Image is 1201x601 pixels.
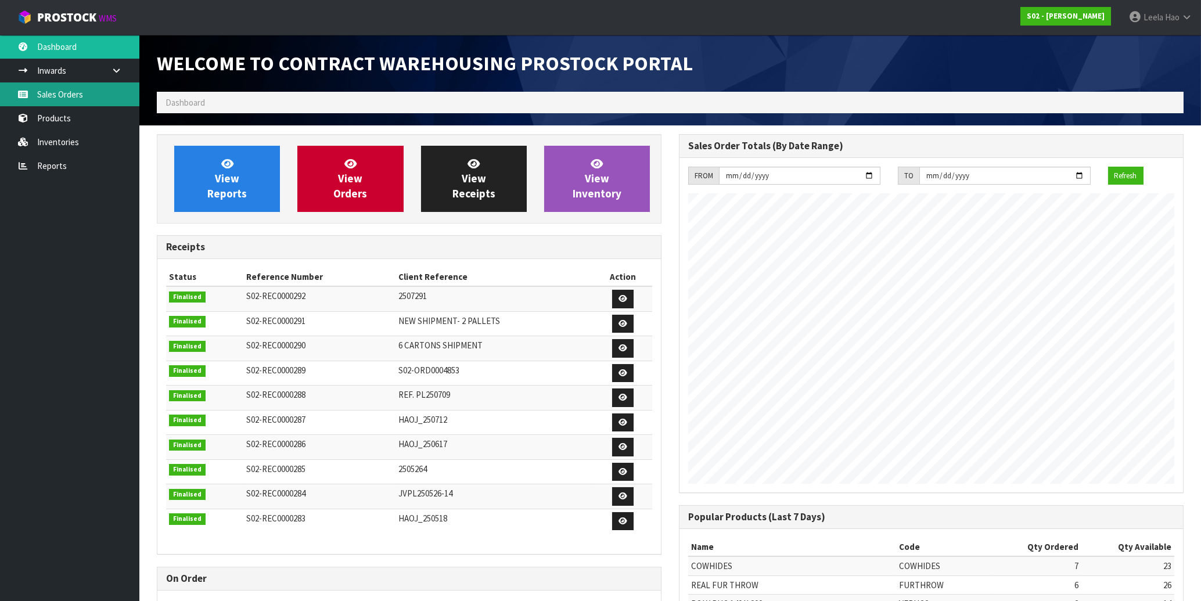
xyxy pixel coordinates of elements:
td: REAL FUR THROW [688,575,896,594]
span: NEW SHIPMENT- 2 PALLETS [398,315,500,326]
span: Dashboard [166,97,205,108]
span: Finalised [169,513,206,525]
span: Leela [1144,12,1163,23]
td: 6 [993,575,1081,594]
span: Finalised [169,316,206,328]
span: S02-REC0000292 [247,290,306,301]
span: View Inventory [573,157,621,200]
span: HAOJ_250712 [398,414,447,425]
th: Action [594,268,652,286]
th: Code [896,538,993,556]
th: Name [688,538,896,556]
button: Refresh [1108,167,1144,185]
span: ProStock [37,10,96,25]
a: ViewReports [174,146,280,212]
span: Finalised [169,464,206,476]
div: TO [898,167,919,185]
td: COWHIDES [896,556,993,575]
span: 6 CARTONS SHIPMENT [398,340,483,351]
span: S02-REC0000288 [247,389,306,400]
h3: On Order [166,573,652,584]
span: HAOJ_250617 [398,438,447,449]
span: S02-REC0000286 [247,438,306,449]
span: Hao [1165,12,1180,23]
h3: Popular Products (Last 7 Days) [688,512,1174,523]
span: Finalised [169,440,206,451]
span: S02-REC0000287 [247,414,306,425]
span: Finalised [169,365,206,377]
a: ViewInventory [544,146,650,212]
span: S02-REC0000285 [247,463,306,474]
span: Finalised [169,291,206,303]
a: ViewOrders [297,146,403,212]
a: ViewReceipts [421,146,527,212]
td: FURTHROW [896,575,993,594]
span: Welcome to Contract Warehousing ProStock Portal [157,51,693,75]
th: Reference Number [244,268,396,286]
span: JVPL250526-14 [398,488,452,499]
span: REF. PL250709 [398,389,450,400]
th: Qty Available [1081,538,1174,556]
div: FROM [688,167,719,185]
span: View Orders [333,157,367,200]
th: Client Reference [395,268,594,286]
span: View Reports [207,157,247,200]
span: S02-ORD0004853 [398,365,459,376]
h3: Sales Order Totals (By Date Range) [688,141,1174,152]
span: S02-REC0000284 [247,488,306,499]
span: S02-REC0000283 [247,513,306,524]
span: S02-REC0000290 [247,340,306,351]
span: Finalised [169,341,206,352]
span: S02-REC0000289 [247,365,306,376]
th: Qty Ordered [993,538,1081,556]
td: 26 [1081,575,1174,594]
td: 7 [993,556,1081,575]
span: Finalised [169,415,206,426]
td: 23 [1081,556,1174,575]
img: cube-alt.png [17,10,32,24]
span: 2507291 [398,290,427,301]
span: View Receipts [452,157,495,200]
span: S02-REC0000291 [247,315,306,326]
span: HAOJ_250518 [398,513,447,524]
span: Finalised [169,390,206,402]
span: 2505264 [398,463,427,474]
span: Finalised [169,489,206,501]
h3: Receipts [166,242,652,253]
strong: S02 - [PERSON_NAME] [1027,11,1105,21]
th: Status [166,268,244,286]
td: COWHIDES [688,556,896,575]
small: WMS [99,13,117,24]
